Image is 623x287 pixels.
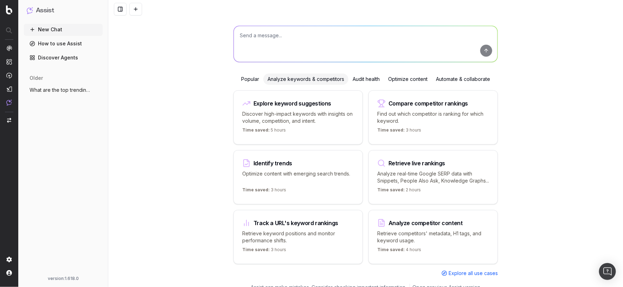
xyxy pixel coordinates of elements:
div: Optimize content [384,74,432,85]
span: Explore all use cases [449,270,498,277]
img: My account [6,270,12,276]
a: How to use Assist [24,38,103,49]
div: Retrieve live rankings [388,160,445,166]
p: 4 hours [377,247,421,255]
p: 2 hours [377,187,421,196]
p: Discover high-impact keywords with insights on volume, competition, and intent. [242,110,354,125]
p: 3 hours [242,187,286,196]
p: Retrieve competitors' metadata, H1 tags, and keyword usage. [377,230,489,244]
p: Optimize content with emerging search trends. [242,170,354,184]
span: Time saved: [242,127,270,133]
div: Analyze keywords & competitors [263,74,348,85]
span: Time saved: [242,187,270,192]
p: 5 hours [242,127,286,136]
img: Assist [27,7,33,14]
img: Botify logo [6,5,12,14]
span: Time saved: [377,187,405,192]
img: Activation [6,72,12,78]
p: Retrieve keyword positions and monitor performance shifts. [242,230,354,244]
img: Intelligence [6,59,12,65]
p: Find out which competitor is ranking for which keyword. [377,110,489,125]
div: Explore keyword suggestions [253,101,331,106]
div: version: 1.618.0 [27,276,100,281]
span: older [30,75,43,82]
img: Analytics [6,45,12,51]
div: Analyze competitor content [388,220,463,226]
div: Track a URL's keyword rankings [253,220,338,226]
span: What are the top trending topics for Col [30,87,91,94]
img: Studio [6,86,12,92]
p: Analyze real-time Google SERP data with Snippets, People Also Ask, Knowledge Graphs... [377,170,489,184]
div: Identify trends [253,160,292,166]
div: Compare competitor rankings [388,101,468,106]
p: 3 hours [377,127,421,136]
span: Time saved: [242,247,270,252]
img: Switch project [7,118,11,123]
span: Time saved: [377,247,405,252]
span: Time saved: [377,127,405,133]
button: What are the top trending topics for Col [24,84,103,96]
div: Automate & collaborate [432,74,494,85]
button: Assist [27,6,100,15]
img: Setting [6,257,12,262]
a: Explore all use cases [442,270,498,277]
div: Popular [237,74,263,85]
button: New Chat [24,24,103,35]
h1: Assist [36,6,54,15]
img: Assist [6,100,12,106]
a: Discover Agents [24,52,103,63]
div: Open Intercom Messenger [599,263,616,280]
div: Audit health [348,74,384,85]
p: 3 hours [242,247,286,255]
